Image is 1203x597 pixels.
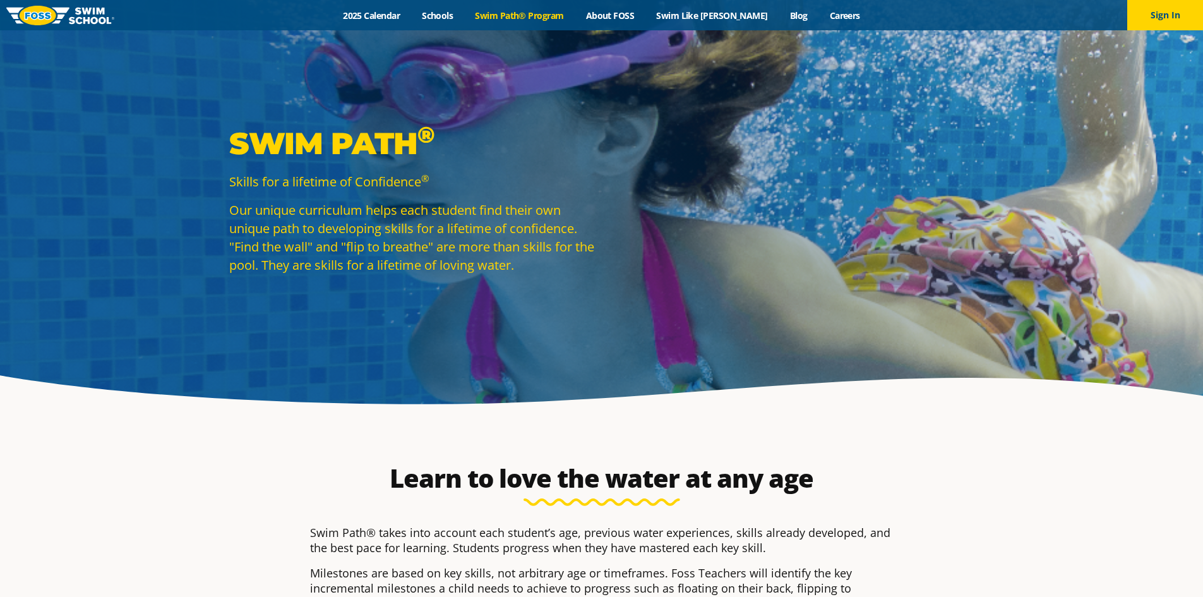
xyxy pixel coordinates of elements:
[818,9,871,21] a: Careers
[229,172,596,191] p: Skills for a lifetime of Confidence
[417,121,434,148] sup: ®
[229,201,596,274] p: Our unique curriculum helps each student find their own unique path to developing skills for a li...
[421,172,429,184] sup: ®
[575,9,645,21] a: About FOSS
[779,9,818,21] a: Blog
[411,9,464,21] a: Schools
[645,9,779,21] a: Swim Like [PERSON_NAME]
[304,463,900,493] h2: Learn to love the water at any age
[332,9,411,21] a: 2025 Calendar
[6,6,114,25] img: FOSS Swim School Logo
[464,9,575,21] a: Swim Path® Program
[310,525,894,555] p: Swim Path® takes into account each student’s age, previous water experiences, skills already deve...
[229,124,596,162] p: Swim Path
